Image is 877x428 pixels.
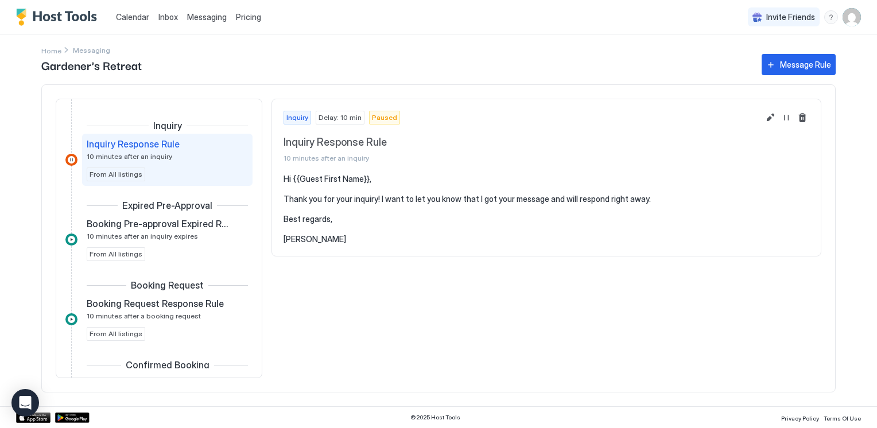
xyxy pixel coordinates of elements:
[763,111,777,124] button: Edit message rule
[824,10,838,24] div: menu
[16,413,51,423] a: App Store
[284,174,809,244] pre: Hi {{Guest First Name}}, Thank you for your inquiry! I want to let you know that I got your messa...
[187,12,227,22] span: Messaging
[781,411,819,423] a: Privacy Policy
[126,359,209,371] span: Confirmed Booking
[187,11,227,23] a: Messaging
[41,46,61,55] span: Home
[87,312,201,320] span: 10 minutes after a booking request
[779,111,793,124] button: Resume Message Rule
[87,138,180,150] span: Inquiry Response Rule
[236,12,261,22] span: Pricing
[16,9,102,26] a: Host Tools Logo
[762,54,836,75] button: Message Rule
[87,298,224,309] span: Booking Request Response Rule
[73,46,110,55] span: Breadcrumb
[11,389,39,417] div: Open Intercom Messenger
[286,112,308,123] span: Inquiry
[158,12,178,22] span: Inbox
[116,11,149,23] a: Calendar
[55,413,90,423] a: Google Play Store
[824,415,861,422] span: Terms Of Use
[158,11,178,23] a: Inbox
[843,8,861,26] div: User profile
[372,112,397,123] span: Paused
[780,59,831,71] div: Message Rule
[90,329,142,339] span: From All listings
[87,232,198,240] span: 10 minutes after an inquiry expires
[781,415,819,422] span: Privacy Policy
[319,112,362,123] span: Delay: 10 min
[153,120,182,131] span: Inquiry
[87,152,172,161] span: 10 minutes after an inquiry
[131,279,204,291] span: Booking Request
[41,56,750,73] span: Gardener's Retreat
[90,169,142,180] span: From All listings
[41,44,61,56] a: Home
[284,154,759,162] span: 10 minutes after an inquiry
[824,411,861,423] a: Terms Of Use
[410,414,460,421] span: © 2025 Host Tools
[87,218,230,229] span: Booking Pre-approval Expired Rule
[284,136,759,149] span: Inquiry Response Rule
[116,12,149,22] span: Calendar
[795,111,809,124] button: Delete message rule
[122,200,212,211] span: Expired Pre-Approval
[90,249,142,259] span: From All listings
[766,12,815,22] span: Invite Friends
[41,44,61,56] div: Breadcrumb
